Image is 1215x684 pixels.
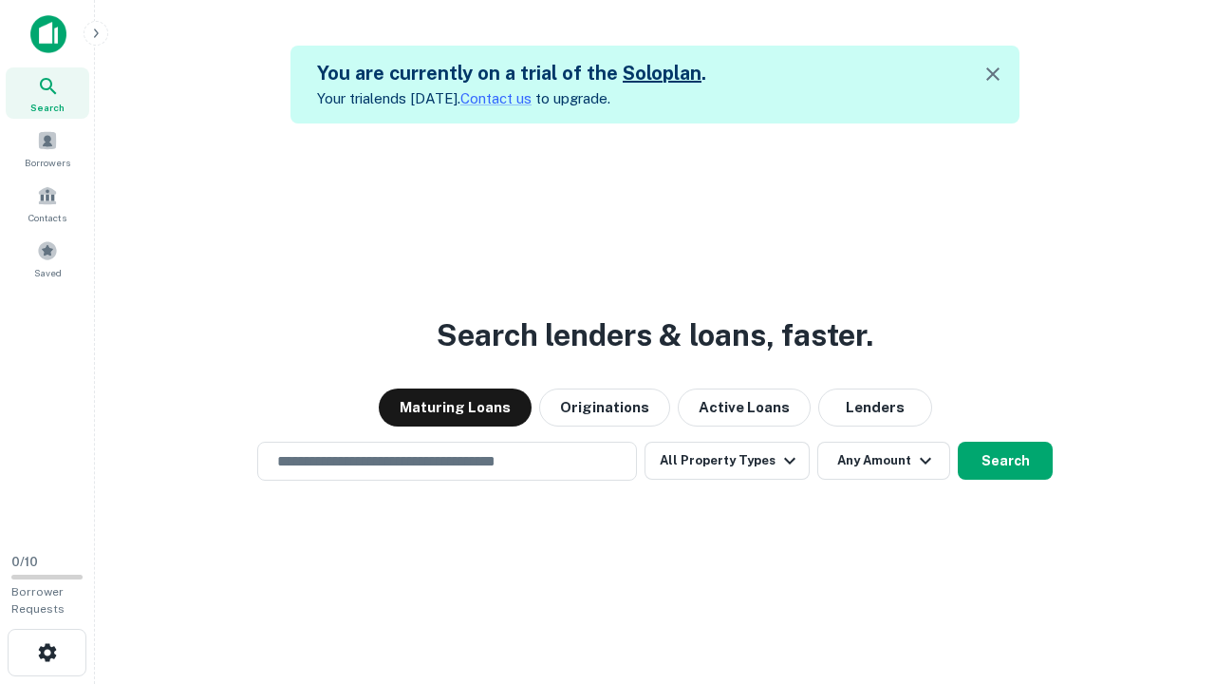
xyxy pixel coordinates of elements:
[678,389,811,427] button: Active Loans
[379,389,532,427] button: Maturing Loans
[28,210,66,225] span: Contacts
[817,442,950,480] button: Any Amount
[6,233,89,284] a: Saved
[460,90,532,106] a: Contact us
[11,555,38,569] span: 0 / 10
[30,100,65,115] span: Search
[1120,532,1215,623] iframe: Chat Widget
[645,442,810,480] button: All Property Types
[818,389,932,427] button: Lenders
[6,67,89,119] a: Search
[25,155,70,170] span: Borrowers
[317,59,706,87] h5: You are currently on a trial of the .
[539,389,670,427] button: Originations
[6,178,89,229] a: Contacts
[437,313,873,358] h3: Search lenders & loans, faster.
[30,15,66,53] img: capitalize-icon.png
[6,123,89,174] a: Borrowers
[317,87,706,110] p: Your trial ends [DATE]. to upgrade.
[11,585,65,616] span: Borrower Requests
[34,265,62,280] span: Saved
[623,62,701,85] a: Soloplan
[958,442,1053,480] button: Search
